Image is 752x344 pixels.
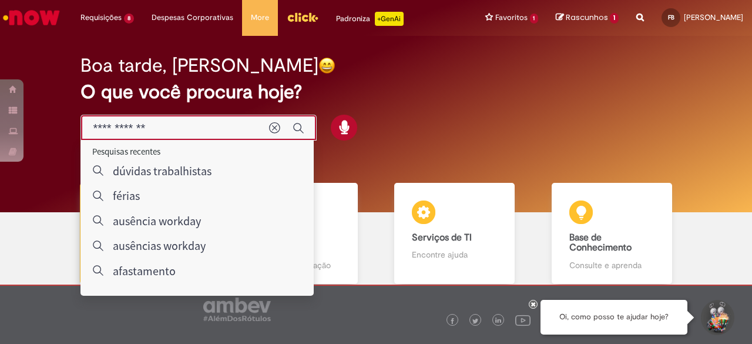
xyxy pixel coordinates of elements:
span: 1 [610,13,619,24]
span: 8 [124,14,134,24]
div: Padroniza [336,12,404,26]
b: Base de Conhecimento [569,232,632,254]
h2: Boa tarde, [PERSON_NAME] [80,55,318,76]
a: Rascunhos [556,12,619,24]
p: Consulte e aprenda [569,259,654,271]
img: ServiceNow [1,6,62,29]
span: FB [668,14,674,21]
img: click_logo_yellow_360x200.png [287,8,318,26]
a: Serviços de TI Encontre ajuda [376,183,533,285]
span: Requisições [80,12,122,24]
a: Base de Conhecimento Consulte e aprenda [533,183,691,285]
img: logo_footer_linkedin.png [495,318,501,325]
span: 1 [530,14,539,24]
img: logo_footer_facebook.png [449,318,455,324]
img: logo_footer_twitter.png [472,318,478,324]
img: logo_footer_ambev_rotulo_gray.png [203,298,271,321]
h2: O que você procura hoje? [80,82,671,102]
span: Rascunhos [566,12,608,23]
b: Serviços de TI [412,232,472,243]
p: Encontre ajuda [412,249,497,260]
div: Oi, como posso te ajudar hoje? [540,300,687,335]
span: More [251,12,269,24]
p: +GenAi [375,12,404,26]
img: logo_footer_youtube.png [515,312,531,328]
span: Despesas Corporativas [152,12,233,24]
a: Tirar dúvidas Tirar dúvidas com Lupi Assist e Gen Ai [62,183,219,285]
img: happy-face.png [318,57,335,74]
button: Iniciar Conversa de Suporte [699,300,734,335]
span: Favoritos [495,12,528,24]
span: [PERSON_NAME] [684,12,743,22]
